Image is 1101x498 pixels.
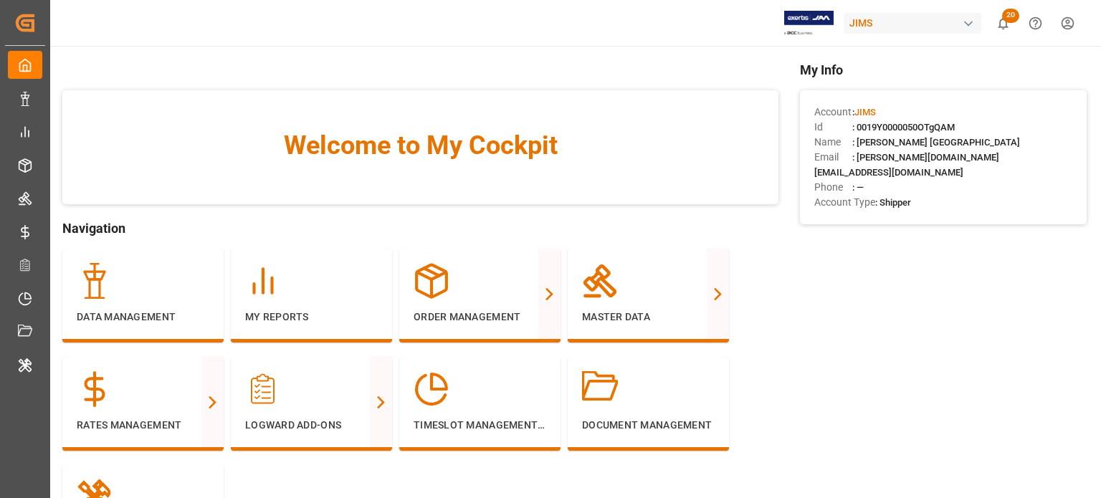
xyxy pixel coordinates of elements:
span: Welcome to My Cockpit [91,126,750,165]
button: JIMS [844,9,987,37]
span: Name [814,135,852,150]
span: Navigation [62,219,778,238]
p: Master Data [582,310,715,325]
p: Logward Add-ons [245,418,378,433]
p: Order Management [414,310,546,325]
span: Account [814,105,852,120]
span: : [852,107,876,118]
span: 20 [1002,9,1019,23]
span: : [PERSON_NAME][DOMAIN_NAME][EMAIL_ADDRESS][DOMAIN_NAME] [814,152,999,178]
p: Document Management [582,418,715,433]
p: Rates Management [77,418,209,433]
span: My Info [800,60,1087,80]
span: Id [814,120,852,135]
span: : — [852,182,864,193]
button: Help Center [1019,7,1052,39]
span: JIMS [854,107,876,118]
span: Account Type [814,195,875,210]
img: Exertis%20JAM%20-%20Email%20Logo.jpg_1722504956.jpg [784,11,834,36]
p: My Reports [245,310,378,325]
span: Email [814,150,852,165]
span: : 0019Y0000050OTgQAM [852,122,955,133]
button: show 20 new notifications [987,7,1019,39]
span: : [PERSON_NAME] [GEOGRAPHIC_DATA] [852,137,1020,148]
span: Phone [814,180,852,195]
p: Data Management [77,310,209,325]
span: : Shipper [875,197,911,208]
div: JIMS [844,13,981,34]
p: Timeslot Management V2 [414,418,546,433]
